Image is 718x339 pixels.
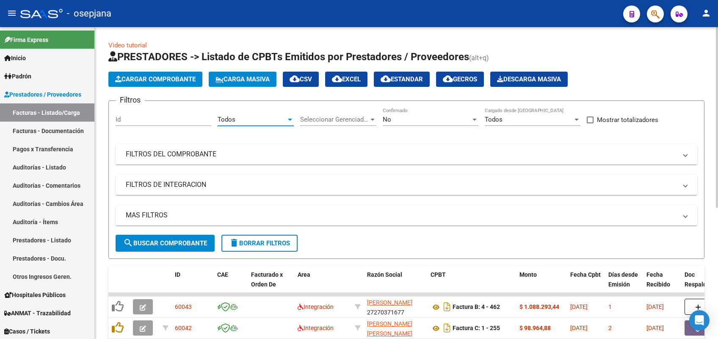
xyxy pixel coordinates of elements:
[367,271,402,278] span: Razón Social
[290,75,312,83] span: CSV
[108,72,202,87] button: Cargar Comprobante
[570,271,601,278] span: Fecha Cpbt
[381,75,423,83] span: Estandar
[209,72,276,87] button: Carga Masiva
[175,325,192,331] span: 60042
[108,42,147,49] a: Video tutorial
[689,310,710,331] div: Open Intercom Messenger
[4,290,66,300] span: Hospitales Públicos
[490,72,568,87] app-download-masive: Descarga masiva de comprobantes (adjuntos)
[431,271,446,278] span: CPBT
[374,72,430,87] button: Estandar
[4,35,48,44] span: Firma Express
[367,319,424,337] div: 27386932072
[4,72,31,81] span: Padrón
[221,235,298,252] button: Borrar Filtros
[485,116,503,123] span: Todos
[367,298,424,316] div: 27270371677
[646,325,664,331] span: [DATE]
[115,75,196,83] span: Cargar Comprobante
[490,72,568,87] button: Descarga Masiva
[605,266,643,303] datatable-header-cell: Días desde Emisión
[298,271,310,278] span: Area
[294,266,351,303] datatable-header-cell: Area
[290,74,300,84] mat-icon: cloud_download
[519,271,537,278] span: Monto
[126,211,677,220] mat-panel-title: MAS FILTROS
[453,304,500,311] strong: Factura B: 4 - 462
[217,271,228,278] span: CAE
[4,53,26,63] span: Inicio
[646,303,664,310] span: [DATE]
[383,116,391,123] span: No
[126,150,677,159] mat-panel-title: FILTROS DEL COMPROBANTE
[367,299,412,306] span: [PERSON_NAME]
[567,266,605,303] datatable-header-cell: Fecha Cpbt
[229,238,239,248] mat-icon: delete
[175,271,180,278] span: ID
[298,325,334,331] span: Integración
[469,54,489,62] span: (alt+q)
[643,266,681,303] datatable-header-cell: Fecha Recibido
[123,238,133,248] mat-icon: search
[67,4,111,23] span: - osepjana
[436,72,484,87] button: Gecros
[443,75,477,83] span: Gecros
[332,74,342,84] mat-icon: cloud_download
[442,321,453,335] i: Descargar documento
[126,180,677,189] mat-panel-title: FILTROS DE INTEGRACION
[516,266,567,303] datatable-header-cell: Monto
[116,94,145,106] h3: Filtros
[646,271,670,288] span: Fecha Recibido
[4,90,81,99] span: Prestadores / Proveedores
[116,205,697,225] mat-expansion-panel-header: MAS FILTROS
[214,266,248,303] datatable-header-cell: CAE
[215,75,270,83] span: Carga Masiva
[597,115,658,125] span: Mostrar totalizadores
[364,266,427,303] datatable-header-cell: Razón Social
[283,72,319,87] button: CSV
[171,266,214,303] datatable-header-cell: ID
[608,303,612,310] span: 1
[116,235,215,252] button: Buscar Comprobante
[218,116,235,123] span: Todos
[4,327,50,336] span: Casos / Tickets
[108,51,469,63] span: PRESTADORES -> Listado de CPBTs Emitidos por Prestadores / Proveedores
[7,8,17,18] mat-icon: menu
[175,303,192,310] span: 60043
[325,72,367,87] button: EXCEL
[570,303,588,310] span: [DATE]
[453,325,500,332] strong: Factura C: 1 - 255
[123,239,207,247] span: Buscar Comprobante
[367,320,412,337] span: [PERSON_NAME] [PERSON_NAME]
[229,239,290,247] span: Borrar Filtros
[570,325,588,331] span: [DATE]
[116,175,697,195] mat-expansion-panel-header: FILTROS DE INTEGRACION
[300,116,369,123] span: Seleccionar Gerenciador
[443,74,453,84] mat-icon: cloud_download
[251,271,283,288] span: Facturado x Orden De
[519,303,559,310] strong: $ 1.088.293,44
[608,271,638,288] span: Días desde Emisión
[701,8,711,18] mat-icon: person
[4,308,71,318] span: ANMAT - Trazabilidad
[116,144,697,164] mat-expansion-panel-header: FILTROS DEL COMPROBANTE
[332,75,361,83] span: EXCEL
[608,325,612,331] span: 2
[497,75,561,83] span: Descarga Masiva
[519,325,551,331] strong: $ 98.964,88
[381,74,391,84] mat-icon: cloud_download
[248,266,294,303] datatable-header-cell: Facturado x Orden De
[298,303,334,310] span: Integración
[442,300,453,314] i: Descargar documento
[427,266,516,303] datatable-header-cell: CPBT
